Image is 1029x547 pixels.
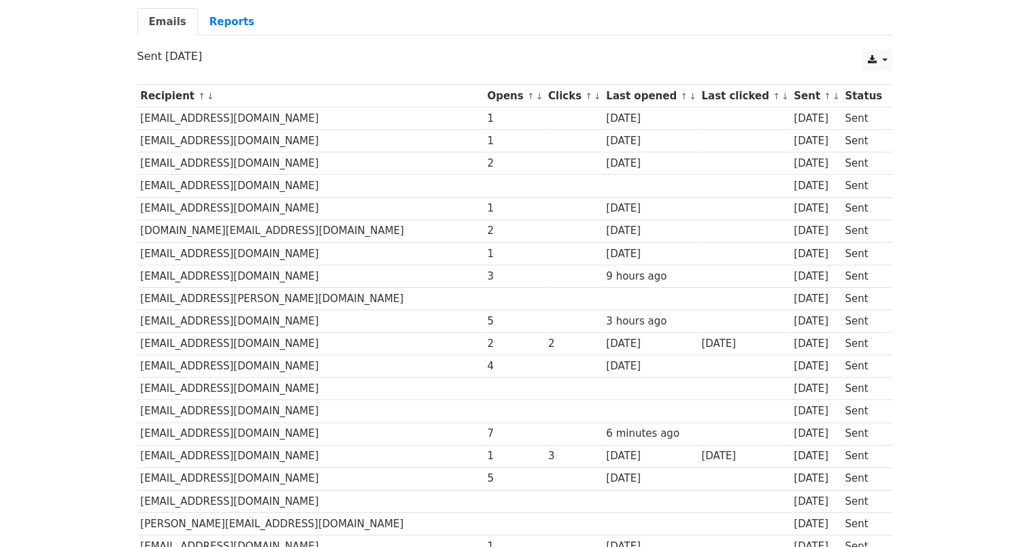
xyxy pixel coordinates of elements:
div: [DATE] [794,448,839,464]
a: ↓ [689,91,696,101]
td: Sent [841,197,885,220]
div: [DATE] [606,223,694,239]
div: [DATE] [794,403,839,419]
td: [EMAIL_ADDRESS][DOMAIN_NAME] [137,445,484,467]
div: [DATE] [794,359,839,374]
td: Sent [841,310,885,333]
div: [DATE] [794,381,839,397]
div: Chat Widget [961,482,1029,547]
a: ↓ [832,91,840,101]
div: [DATE] [606,448,694,464]
div: 3 [487,269,541,284]
td: [EMAIL_ADDRESS][DOMAIN_NAME] [137,152,484,175]
div: 1 [487,201,541,216]
div: [DATE] [701,448,787,464]
td: [EMAIL_ADDRESS][DOMAIN_NAME] [137,175,484,197]
div: 7 [487,426,541,442]
td: Sent [841,287,885,310]
td: Sent [841,355,885,378]
td: [EMAIL_ADDRESS][DOMAIN_NAME] [137,490,484,512]
div: 5 [487,471,541,486]
div: 3 [548,448,600,464]
div: [DATE] [794,269,839,284]
div: 1 [487,111,541,127]
td: [EMAIL_ADDRESS][DOMAIN_NAME] [137,265,484,287]
div: [DATE] [794,516,839,532]
td: [EMAIL_ADDRESS][DOMAIN_NAME] [137,130,484,152]
div: 2 [548,336,600,352]
div: [DATE] [794,133,839,149]
td: [EMAIL_ADDRESS][DOMAIN_NAME] [137,378,484,400]
div: [DATE] [794,223,839,239]
td: [EMAIL_ADDRESS][DOMAIN_NAME] [137,467,484,490]
td: Sent [841,242,885,265]
div: [DATE] [606,133,694,149]
div: [DATE] [794,494,839,510]
div: 1 [487,448,541,464]
th: Recipient [137,85,484,107]
div: 2 [487,336,541,352]
td: Sent [841,220,885,242]
td: [EMAIL_ADDRESS][DOMAIN_NAME] [137,242,484,265]
td: [EMAIL_ADDRESS][DOMAIN_NAME] [137,197,484,220]
p: Sent [DATE] [137,49,892,63]
div: 9 hours ago [606,269,694,284]
td: Sent [841,490,885,512]
div: [DATE] [794,246,839,262]
div: [DATE] [794,471,839,486]
th: Last clicked [698,85,791,107]
div: [DATE] [794,201,839,216]
td: Sent [841,400,885,422]
td: Sent [841,467,885,490]
a: ↓ [536,91,543,101]
td: Sent [841,265,885,287]
a: ↓ [207,91,214,101]
div: 1 [487,246,541,262]
div: [DATE] [606,201,694,216]
td: Sent [841,107,885,130]
div: [DATE] [606,359,694,374]
a: ↑ [824,91,831,101]
a: ↓ [781,91,789,101]
td: Sent [841,512,885,535]
div: [DATE] [606,246,694,262]
div: 6 minutes ago [606,426,694,442]
th: Sent [790,85,841,107]
a: Emails [137,8,198,36]
a: Reports [198,8,266,36]
div: [DATE] [606,471,694,486]
th: Opens [484,85,545,107]
td: [EMAIL_ADDRESS][PERSON_NAME][DOMAIN_NAME] [137,287,484,310]
div: 4 [487,359,541,374]
a: ↑ [527,91,535,101]
div: 1 [487,133,541,149]
a: ↑ [585,91,592,101]
div: 2 [487,156,541,171]
div: [DATE] [794,314,839,329]
a: ↑ [773,91,780,101]
a: ↑ [198,91,205,101]
td: [EMAIL_ADDRESS][DOMAIN_NAME] [137,422,484,445]
div: 3 hours ago [606,314,694,329]
td: [EMAIL_ADDRESS][DOMAIN_NAME] [137,333,484,355]
div: [DATE] [701,336,787,352]
td: Sent [841,445,885,467]
td: [EMAIL_ADDRESS][DOMAIN_NAME] [137,355,484,378]
td: Sent [841,378,885,400]
div: 5 [487,314,541,329]
th: Last opened [603,85,698,107]
th: Status [841,85,885,107]
td: Sent [841,130,885,152]
td: [EMAIL_ADDRESS][DOMAIN_NAME] [137,107,484,130]
td: Sent [841,152,885,175]
div: [DATE] [606,156,694,171]
div: 2 [487,223,541,239]
div: [DATE] [794,291,839,307]
td: [EMAIL_ADDRESS][DOMAIN_NAME] [137,400,484,422]
td: [PERSON_NAME][EMAIL_ADDRESS][DOMAIN_NAME] [137,512,484,535]
td: Sent [841,175,885,197]
a: ↑ [680,91,688,101]
th: Clicks [545,85,603,107]
div: [DATE] [606,111,694,127]
div: [DATE] [794,156,839,171]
